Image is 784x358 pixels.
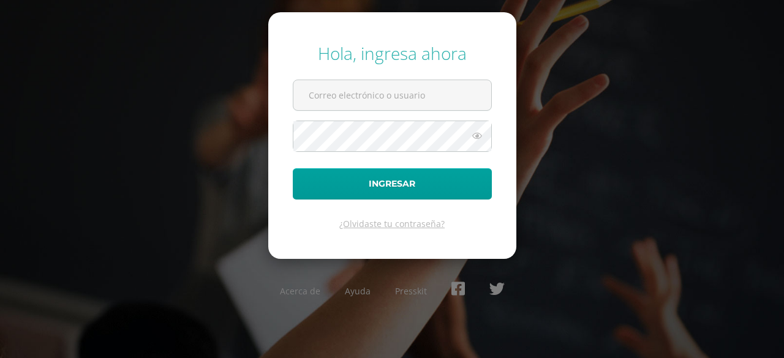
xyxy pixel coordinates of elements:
[280,285,320,297] a: Acerca de
[293,80,491,110] input: Correo electrónico o usuario
[345,285,371,297] a: Ayuda
[395,285,427,297] a: Presskit
[293,42,492,65] div: Hola, ingresa ahora
[339,218,445,229] a: ¿Olvidaste tu contraseña?
[293,168,492,200] button: Ingresar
